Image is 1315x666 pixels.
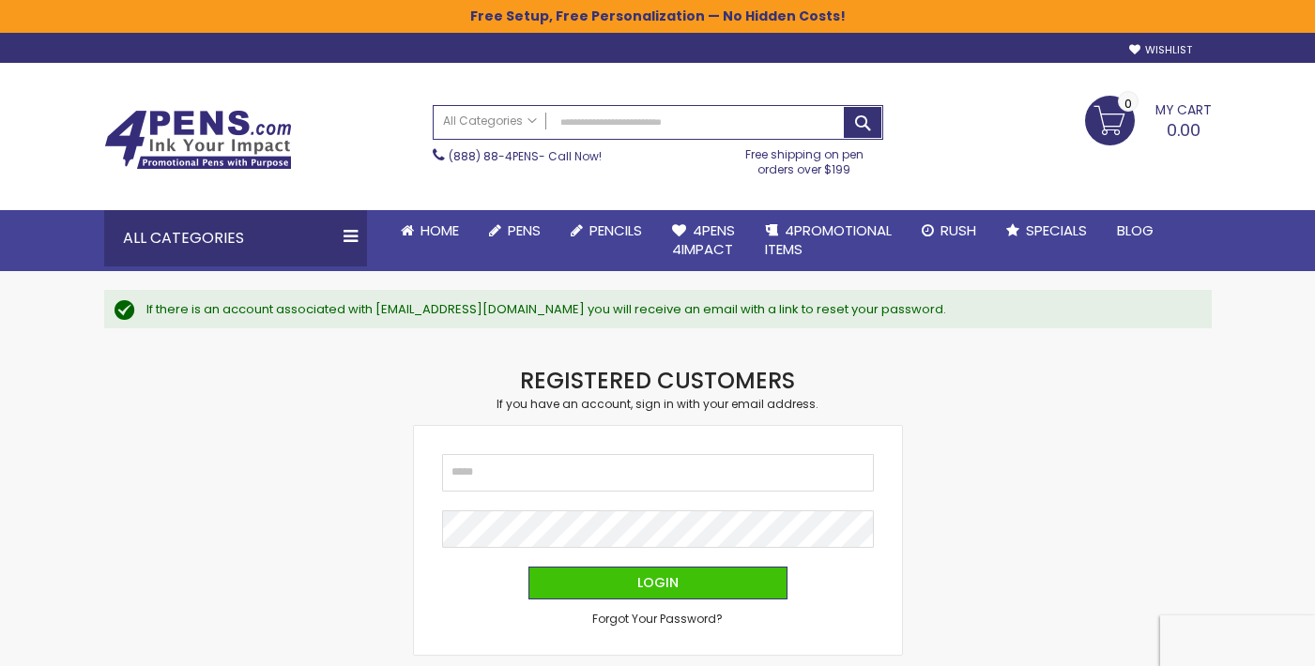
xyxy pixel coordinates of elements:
[589,220,642,240] span: Pencils
[146,301,1193,318] div: If there is an account associated with [EMAIL_ADDRESS][DOMAIN_NAME] you will receive an email wit...
[592,612,723,627] a: Forgot Your Password?
[104,210,367,266] div: All Categories
[420,220,459,240] span: Home
[1124,95,1132,113] span: 0
[474,210,556,251] a: Pens
[414,397,902,412] div: If you have an account, sign in with your email address.
[104,110,292,170] img: 4Pens Custom Pens and Promotional Products
[637,573,679,592] span: Login
[386,210,474,251] a: Home
[508,220,541,240] span: Pens
[657,210,750,271] a: 4Pens4impact
[726,140,883,177] div: Free shipping on pen orders over $199
[750,210,907,271] a: 4PROMOTIONALITEMS
[1102,210,1169,251] a: Blog
[1167,118,1200,142] span: 0.00
[449,148,539,164] a: (888) 88-4PENS
[592,611,723,627] span: Forgot Your Password?
[1085,96,1212,143] a: 0.00 0
[1117,220,1154,240] span: Blog
[556,210,657,251] a: Pencils
[1160,615,1315,666] iframe: Google Customer Reviews
[434,106,546,137] a: All Categories
[765,220,892,259] span: 4PROMOTIONAL ITEMS
[443,114,537,129] span: All Categories
[1026,220,1087,240] span: Specials
[991,210,1102,251] a: Specials
[1129,43,1192,57] a: Wishlist
[907,210,991,251] a: Rush
[520,365,795,396] strong: Registered Customers
[672,220,735,259] span: 4Pens 4impact
[449,148,602,164] span: - Call Now!
[528,567,787,599] button: Login
[940,220,976,240] span: Rush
